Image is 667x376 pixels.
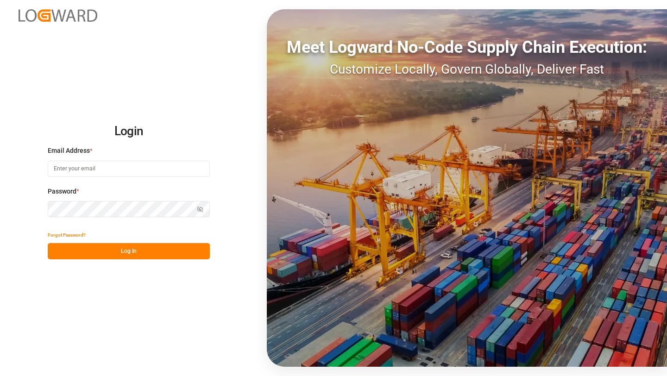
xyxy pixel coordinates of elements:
[48,187,76,196] span: Password
[48,227,86,243] button: Forgot Password?
[48,117,210,146] h2: Login
[48,161,210,177] input: Enter your email
[267,35,667,60] div: Meet Logward No-Code Supply Chain Execution:
[48,146,90,156] span: Email Address
[19,9,97,22] img: Logward_new_orange.png
[267,60,667,79] div: Customize Locally, Govern Globally, Deliver Fast
[48,243,210,259] button: Log In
